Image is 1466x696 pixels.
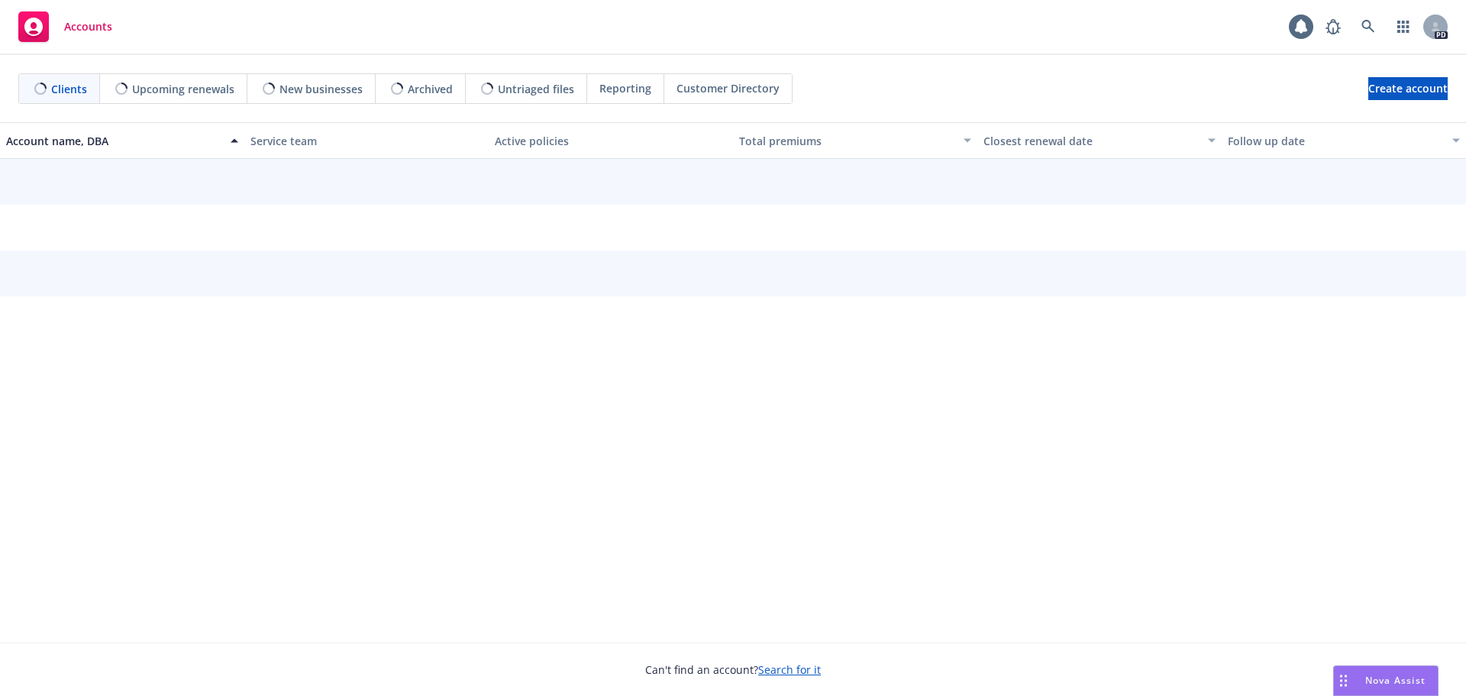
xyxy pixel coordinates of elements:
[1388,11,1419,42] a: Switch app
[1318,11,1348,42] a: Report a Bug
[599,80,651,96] span: Reporting
[977,122,1222,159] button: Closest renewal date
[12,5,118,48] a: Accounts
[498,81,574,97] span: Untriaged files
[6,133,221,149] div: Account name, DBA
[1334,666,1353,695] div: Drag to move
[64,21,112,33] span: Accounts
[1368,74,1448,103] span: Create account
[489,122,733,159] button: Active policies
[1353,11,1384,42] a: Search
[676,80,780,96] span: Customer Directory
[645,662,821,678] span: Can't find an account?
[1222,122,1466,159] button: Follow up date
[1333,665,1439,696] button: Nova Assist
[279,81,363,97] span: New businesses
[1228,133,1443,149] div: Follow up date
[244,122,489,159] button: Service team
[1365,674,1426,687] span: Nova Assist
[250,133,483,149] div: Service team
[408,81,453,97] span: Archived
[739,133,954,149] div: Total premiums
[51,81,87,97] span: Clients
[983,133,1199,149] div: Closest renewal date
[132,81,234,97] span: Upcoming renewals
[733,122,977,159] button: Total premiums
[1368,77,1448,100] a: Create account
[758,662,821,677] a: Search for it
[495,133,727,149] div: Active policies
